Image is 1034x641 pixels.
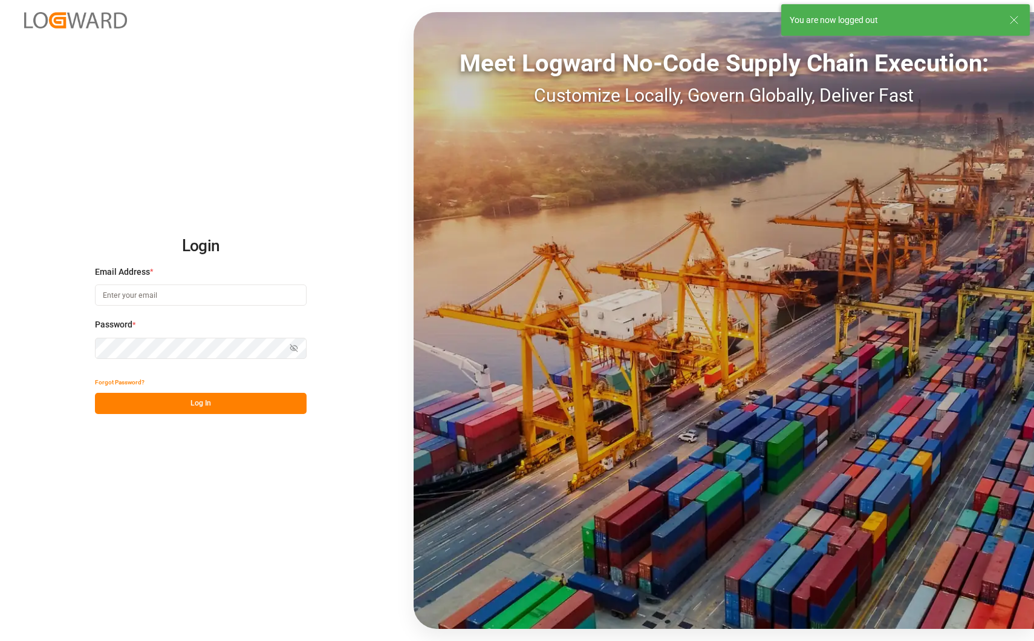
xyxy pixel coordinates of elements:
img: Logward_new_orange.png [24,12,127,28]
h2: Login [95,227,307,266]
div: Customize Locally, Govern Globally, Deliver Fast [414,82,1034,109]
span: Email Address [95,266,150,278]
button: Forgot Password? [95,372,145,393]
span: Password [95,318,132,331]
div: You are now logged out [790,14,998,27]
input: Enter your email [95,284,307,306]
div: Meet Logward No-Code Supply Chain Execution: [414,45,1034,82]
button: Log In [95,393,307,414]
